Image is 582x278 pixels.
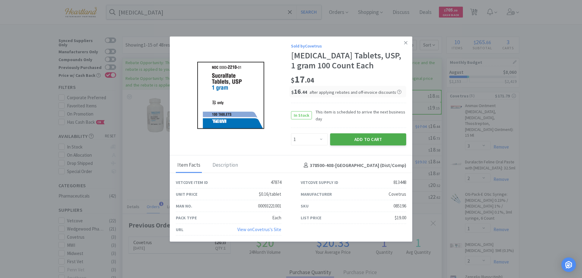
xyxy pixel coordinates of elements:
div: $19.00 [395,214,406,221]
div: Pack Type [176,214,197,221]
div: 813448 [393,179,406,186]
span: 16 [291,87,307,95]
div: URL [176,226,183,233]
div: [MEDICAL_DATA] Tablets, USP, 1 gram 100 Count Each [291,51,406,71]
div: Sold by Covetrus [291,42,406,49]
span: . 04 [305,76,314,84]
div: Unit Price [176,191,197,198]
div: Covetrus [389,191,406,198]
div: Description [211,158,239,173]
span: This item is scheduled to arrive the next business day [312,109,406,122]
span: 17 [291,73,314,85]
div: $0.16/tablet [259,191,281,198]
div: Each [272,214,281,221]
div: Vetcove Item ID [176,179,208,186]
div: SKU [301,203,309,209]
h4: 378500-408 - [GEOGRAPHIC_DATA] (Dist/Comp) [301,161,406,169]
span: $ [291,89,294,95]
div: Open Intercom Messenger [561,257,576,272]
div: 085196 [393,202,406,210]
a: View onCovetrus's Site [237,227,281,232]
span: $ [291,76,295,84]
div: 47874 [271,179,281,186]
div: Manufacturer [301,191,332,198]
div: List Price [301,214,321,221]
div: 00093221001 [258,202,281,210]
button: Add to Cart [330,133,406,146]
img: 2d2c2f9fb85644bdbf733c9c84ab61fe_813448.png [196,56,271,132]
span: . 44 [301,89,307,95]
div: Man No. [176,203,192,209]
span: after applying rebates and off-invoice discounts [309,89,401,95]
div: Vetcove Supply ID [301,179,338,186]
div: Item Facts [176,158,202,173]
span: In Stock [291,112,312,119]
